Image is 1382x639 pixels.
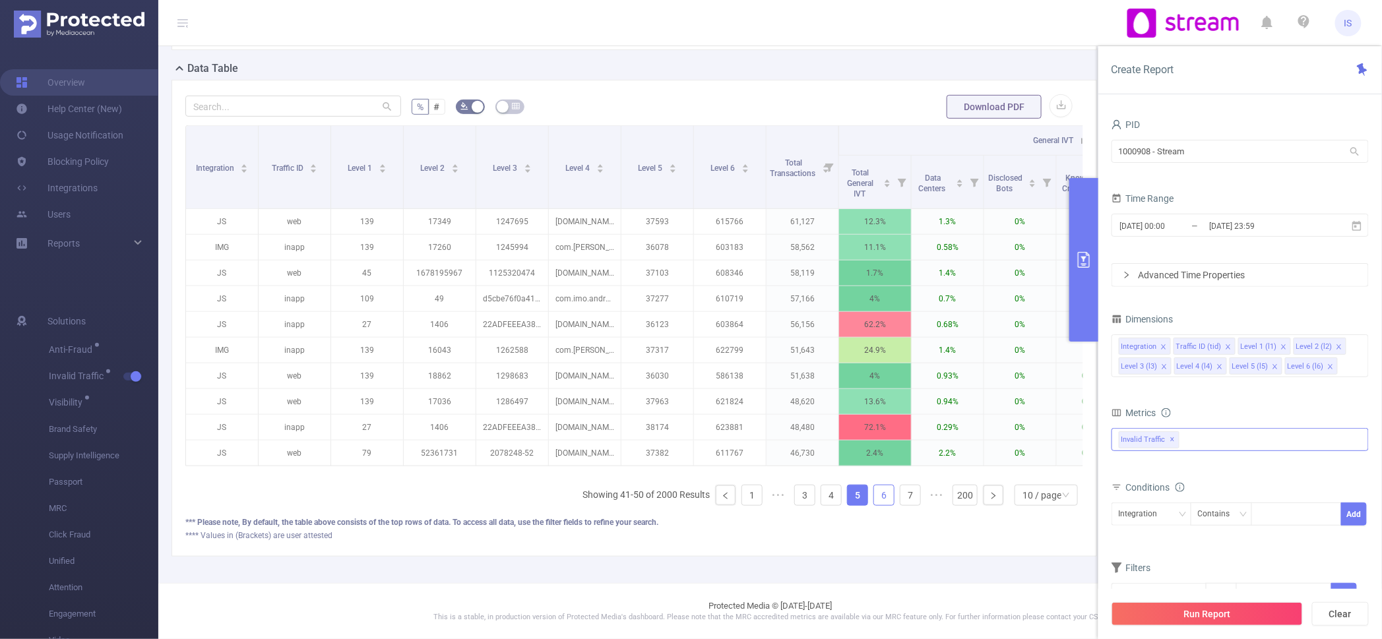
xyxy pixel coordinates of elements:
button: Run Report [1112,602,1303,626]
a: Integrations [16,175,98,201]
i: icon: caret-down [669,167,676,171]
li: Showing 41-50 of 2000 Results [582,485,710,506]
i: Filter menu [820,126,838,208]
i: icon: caret-up [379,162,386,166]
div: Traffic ID (tid) [1176,338,1222,355]
i: icon: caret-down [241,167,248,171]
p: com.[PERSON_NAME].vastushastraintelugu [549,338,621,363]
p: 615766 [694,209,766,234]
li: 4 [821,485,842,506]
p: 2.2% [912,441,984,466]
p: 603183 [694,235,766,260]
p: 57,166 [767,286,838,311]
span: Total General IVT [848,168,874,198]
input: End date [1208,217,1315,235]
i: icon: close [1327,363,1334,371]
li: 200 [953,485,978,506]
span: Supply Intelligence [49,442,158,469]
span: Data Centers [919,173,948,193]
p: 18862 [404,363,476,388]
p: 27 [331,312,403,337]
button: Download PDF [947,95,1042,119]
p: 623881 [694,415,766,440]
i: icon: caret-up [451,162,458,166]
p: 0.58% [912,235,984,260]
p: 1406 [404,415,476,440]
i: icon: caret-down [451,167,458,171]
p: 0.7% [912,286,984,311]
p: [DOMAIN_NAME] [549,260,621,286]
p: 0.05% [1057,260,1129,286]
span: ✕ [1170,432,1176,448]
li: 7 [900,485,921,506]
i: icon: close [1280,344,1287,351]
p: 0.03% [1057,209,1129,234]
p: 1.7% [839,260,911,286]
p: 37593 [621,209,693,234]
div: Sort [669,162,677,170]
p: [DOMAIN_NAME] [549,312,621,337]
p: [DOMAIN_NAME] [549,363,621,388]
p: 51,638 [767,363,838,388]
p: 1245994 [476,235,548,260]
p: 0% [984,363,1056,388]
p: 37103 [621,260,693,286]
div: Sort [240,162,248,170]
li: Level 4 (l4) [1174,357,1227,375]
button: Add [1331,583,1357,606]
span: Brand Safety [49,416,158,442]
p: 0.2% [1057,338,1129,363]
p: 16043 [404,338,476,363]
div: **** Values in (Brackets) are user attested [185,530,1083,541]
div: 10 / page [1022,485,1061,505]
a: Usage Notification [16,122,123,148]
p: 0.02% [1057,415,1129,440]
p: 12.3% [839,209,911,234]
i: icon: caret-up [741,162,749,166]
span: Dimensions [1112,314,1174,324]
p: 1.4% [912,338,984,363]
p: 49 [404,286,476,311]
p: 24.9% [839,338,911,363]
p: 1406 [404,312,476,337]
p: [DOMAIN_NAME] [549,415,621,440]
p: 48,480 [767,415,838,440]
div: ≥ [1213,584,1227,605]
p: 1262588 [476,338,548,363]
a: Help Center (New) [16,96,122,122]
p: 45 [331,260,403,286]
p: IMG [186,235,258,260]
p: JS [186,286,258,311]
span: Conditions [1126,482,1185,493]
span: Level 4 [565,164,592,173]
a: Overview [16,69,85,96]
i: icon: caret-down [596,167,604,171]
footer: Protected Media © [DATE]-[DATE] [158,583,1382,639]
span: Anti-Fraud [49,345,97,354]
p: 586138 [694,363,766,388]
p: 0.29% [912,415,984,440]
div: Integration [1119,503,1167,525]
div: Contains [1198,503,1240,525]
span: Traffic ID [272,164,305,173]
i: icon: close [1161,363,1168,371]
p: inapp [259,415,330,440]
p: [DOMAIN_NAME] [549,389,621,414]
p: 1286497 [476,389,548,414]
p: d5cbe76f0a410621 [476,286,548,311]
button: Clear [1312,602,1369,626]
p: 48,620 [767,389,838,414]
p: 22ADFEEEA3893206E4752D57C0CA3EF9 [476,415,548,440]
p: 139 [331,235,403,260]
i: icon: close [1225,344,1232,351]
i: Filter menu [893,156,911,208]
p: 0.93% [912,363,984,388]
p: 0.03% [1057,441,1129,466]
div: Sort [309,162,317,170]
p: 1298683 [476,363,548,388]
i: icon: info-circle [1162,408,1171,417]
input: Start date [1119,217,1226,235]
p: 0% [984,312,1056,337]
span: ••• [926,485,947,506]
span: Invalid Traffic [49,371,108,380]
